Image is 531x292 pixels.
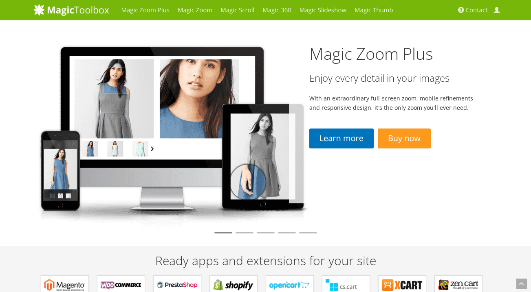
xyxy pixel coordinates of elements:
[309,129,374,148] a: Learn more
[438,279,479,291] b: Plugins for Zen Cart
[309,73,478,83] h3: Enjoy every detail in your images
[33,254,498,267] h2: Ready apps and extensions for your site
[309,94,478,112] p: With an extraordinary full-screen zoom, mobile refinements and responsive design, it's the only z...
[44,279,85,291] b: Extensions for Magento
[33,4,109,16] img: MagicToolbox.com - Image tools for your website
[326,279,366,291] b: Add-ons for CS-Cart
[382,279,423,291] b: Modules for X-Cart
[269,279,310,291] b: Modules for OpenCart
[213,279,254,291] b: Apps for Shopify
[378,129,431,148] a: Buy now
[33,39,310,229] img: magiczoomplus2-tablet.png
[101,279,141,291] b: Plugins for WooCommerce
[466,6,488,14] span: Contact
[309,42,433,65] a: Magic Zoom Plus
[157,279,198,291] b: Modules for PrestaShop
